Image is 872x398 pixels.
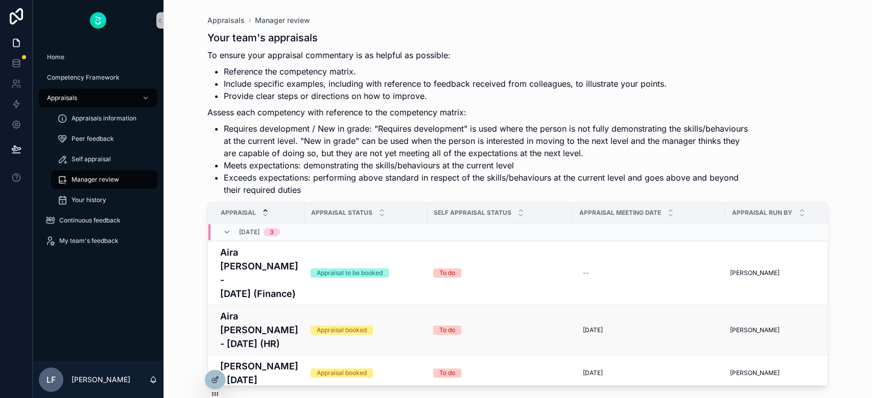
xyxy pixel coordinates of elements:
[730,326,780,334] span: [PERSON_NAME]
[46,374,56,386] span: LF
[317,268,383,278] div: Appraisal to be booked
[72,135,114,143] span: Peer feedback
[311,326,421,335] a: Appraisal booked
[72,176,119,184] span: Manager review
[579,322,719,338] a: [DATE]
[433,326,567,335] a: To do
[730,269,780,277] span: [PERSON_NAME]
[726,322,822,338] a: [PERSON_NAME]
[47,94,77,102] span: Appraisals
[207,15,245,26] a: Appraisals
[439,268,455,278] div: To do
[39,211,157,230] a: Continuous feedback
[39,48,157,66] a: Home
[224,122,751,159] li: Requires development / New in grade: "Requires development" is used where the person is not fully...
[220,359,298,387] a: [PERSON_NAME] - [DATE]
[311,368,421,378] a: Appraisal booked
[220,309,298,351] a: Aira [PERSON_NAME] - [DATE] (HR)
[72,155,111,163] span: Self appraisal
[433,368,567,378] a: To do
[51,130,157,148] a: Peer feedback
[224,159,751,171] li: Meets expectations: demonstrating the skills/behaviours at the current level
[59,237,119,245] span: My team's feedback
[726,265,822,281] a: [PERSON_NAME]
[90,12,106,29] img: App logo
[72,375,130,385] p: [PERSON_NAME]
[439,326,455,335] div: To do
[579,209,661,217] span: Appraisal meeting date
[726,365,822,381] a: [PERSON_NAME]
[51,109,157,128] a: Appraisals information
[39,89,157,107] a: Appraisals
[207,49,751,61] p: To ensure your appraisal commentary is as helpful as possible:
[583,369,603,377] span: [DATE]
[220,245,298,301] a: Aira [PERSON_NAME] - [DATE] (Finance)
[270,228,274,236] div: 3
[72,196,106,204] span: Your history
[224,90,751,102] li: Provide clear steps or directions on how to improve.
[434,209,511,217] span: Self Appraisal Status
[224,65,751,78] li: Reference the competency matrix.
[72,114,136,122] span: Appraisals information
[47,73,120,82] span: Competency Framework
[730,369,780,377] span: [PERSON_NAME]
[311,268,421,278] a: Appraisal to be booked
[583,326,603,334] span: [DATE]
[47,53,64,61] span: Home
[579,265,719,281] a: --
[207,106,751,118] p: Assess each competency with reference to the competency matrix:
[433,268,567,278] a: To do
[439,368,455,378] div: To do
[51,170,157,189] a: Manager review
[317,326,367,335] div: Appraisal booked
[33,41,163,263] div: scrollable content
[224,78,751,90] li: Include specific examples, including with reference to feedback received from colleagues, to illu...
[239,228,260,236] span: [DATE]
[224,171,751,196] li: Exceeds expectations: performing above standard in respect of the skills/behaviours at the curren...
[583,269,589,277] div: --
[579,365,719,381] a: [DATE]
[59,216,121,225] span: Continuous feedback
[39,232,157,250] a: My team's feedback
[255,15,310,26] a: Manager review
[51,150,157,168] a: Self appraisal
[732,209,792,217] span: Appraisal Run By
[221,209,256,217] span: Appraisal
[317,368,367,378] div: Appraisal booked
[51,191,157,209] a: Your history
[311,209,372,217] span: Appraisal Status
[207,31,751,45] h1: Your team's appraisals
[39,68,157,87] a: Competency Framework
